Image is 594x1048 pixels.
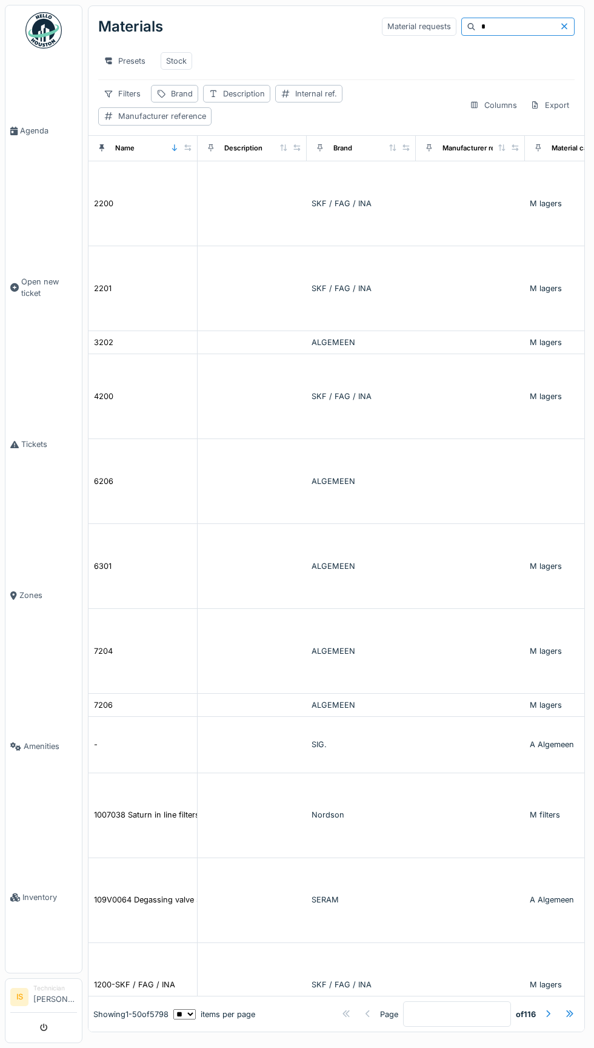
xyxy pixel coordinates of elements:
div: 3202 [94,337,113,348]
div: Manufacturer reference [442,143,521,153]
div: ALGEMEEN [312,560,411,572]
div: 7206 [94,699,113,711]
img: Badge_color-CXgf-gQk.svg [25,12,62,49]
div: ALGEMEEN [312,699,411,711]
a: Zones [5,520,82,671]
a: IS Technician[PERSON_NAME] [10,984,77,1013]
div: SKF / FAG / INA [312,979,411,990]
div: Columns [464,96,522,114]
div: SIG. [312,739,411,750]
div: Stock [166,55,187,67]
span: Inventory [22,892,77,903]
div: 1007038 Saturn in line filters value pack [94,809,241,821]
div: Material requests [382,18,456,35]
a: Agenda [5,55,82,206]
a: Amenities [5,671,82,822]
div: ALGEMEEN [312,645,411,657]
li: IS [10,988,28,1006]
div: Manufacturer reference [118,110,206,122]
div: Page [380,1009,398,1020]
strong: of 116 [516,1009,536,1020]
div: 2200 [94,198,113,209]
a: Tickets [5,369,82,520]
div: Showing 1 - 50 of 5798 [93,1009,169,1020]
div: Description [223,88,265,99]
span: Tickets [21,438,77,450]
div: Nordson [312,809,411,821]
div: SKF / FAG / INA [312,391,411,402]
div: Export [525,96,575,114]
span: Amenities [24,741,77,752]
div: Brand [333,143,352,153]
div: 2201 [94,283,112,294]
a: Open new ticket [5,206,82,369]
span: Open new ticket [21,276,77,299]
div: ALGEMEEN [312,337,411,348]
div: SKF / FAG / INA [312,198,411,209]
div: SERAM [312,894,411,905]
span: Zones [19,589,77,601]
div: 109V0064 Degassing valve sealing end [94,894,239,905]
div: 6301 [94,560,112,572]
div: items per page [173,1009,255,1020]
div: Technician [33,984,77,993]
div: 1200-SKF / FAG / INA [94,979,175,990]
div: 7204 [94,645,113,657]
span: Agenda [20,125,77,136]
div: Presets [98,52,151,70]
div: Description [224,143,262,153]
div: 4200 [94,391,113,402]
div: ALGEMEEN [312,475,411,487]
div: Internal ref. [295,88,337,99]
div: Filters [98,85,146,102]
a: Inventory [5,822,82,973]
div: - [94,739,98,750]
div: SKF / FAG / INA [312,283,411,294]
li: [PERSON_NAME] [33,984,77,1010]
div: 6206 [94,475,113,487]
div: Materials [98,11,163,42]
div: Brand [171,88,193,99]
div: Name [115,143,135,153]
